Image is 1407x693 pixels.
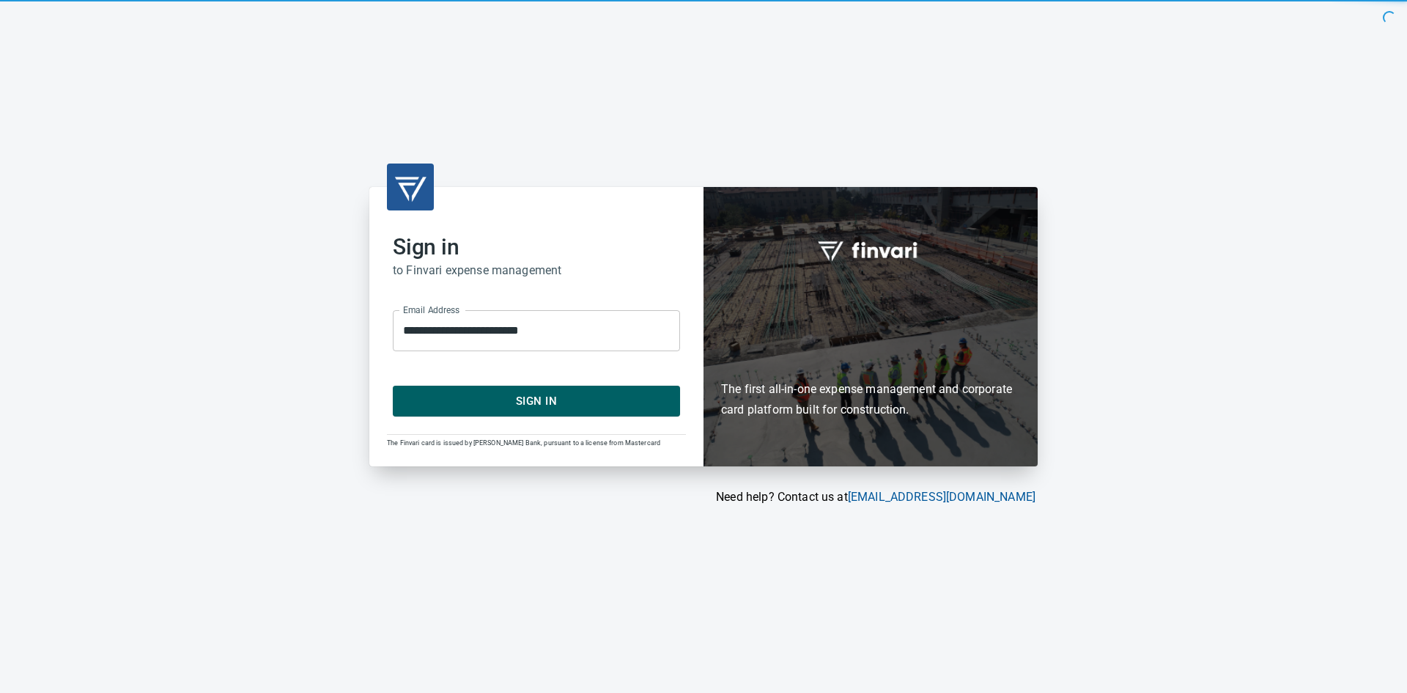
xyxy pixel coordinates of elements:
p: Need help? Contact us at [369,488,1035,506]
img: transparent_logo.png [393,169,428,205]
button: Sign In [393,386,680,417]
div: Finvari [703,187,1038,466]
a: [EMAIL_ADDRESS][DOMAIN_NAME] [848,490,1035,504]
h6: The first all-in-one expense management and corporate card platform built for construction. [721,295,1020,421]
span: The Finvari card is issued by [PERSON_NAME] Bank, pursuant to a license from Mastercard [387,439,660,447]
span: Sign In [409,392,664,411]
h6: to Finvari expense management [393,260,680,281]
h2: Sign in [393,234,680,260]
img: fullword_logo_white.png [816,233,926,267]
